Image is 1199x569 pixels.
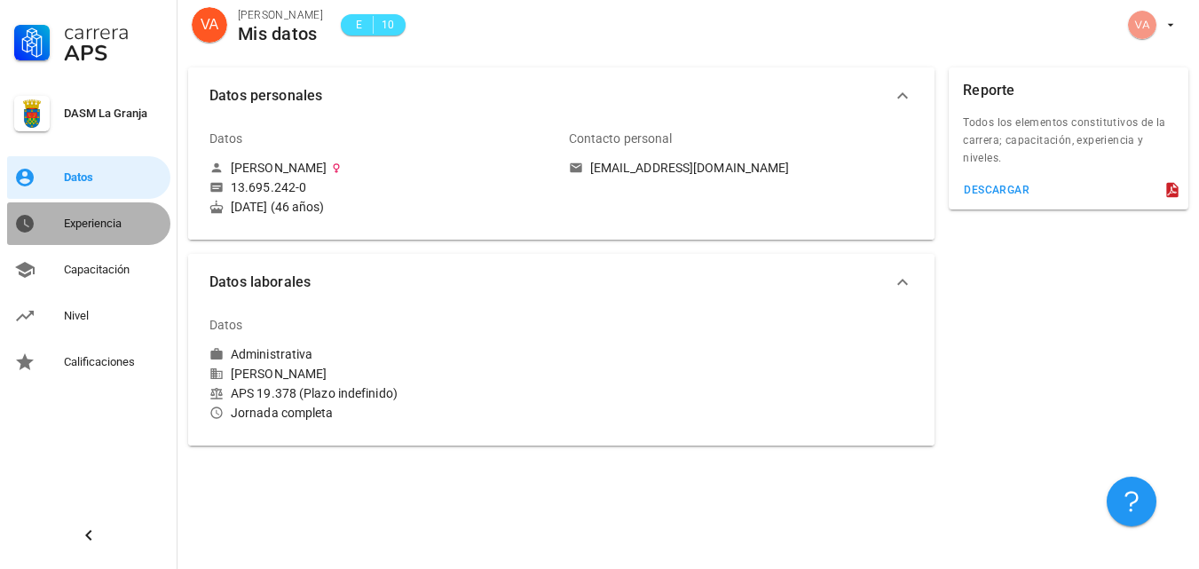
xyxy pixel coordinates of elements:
a: Calificaciones [7,341,170,383]
div: Datos [209,304,243,346]
div: APS [64,43,163,64]
div: avatar [1128,11,1156,39]
div: Experiencia [64,217,163,231]
div: [PERSON_NAME] [238,6,323,24]
div: avatar [192,7,227,43]
div: Carrera [64,21,163,43]
div: [PERSON_NAME] [231,160,327,176]
span: Datos personales [209,83,892,108]
div: Datos [209,117,243,160]
div: Contacto personal [569,117,673,160]
div: descargar [963,184,1029,196]
div: Nivel [64,309,163,323]
div: APS 19.378 (Plazo indefinido) [209,385,555,401]
button: Datos personales [188,67,935,124]
div: Mis datos [238,24,323,43]
div: [PERSON_NAME] [209,366,555,382]
div: Todos los elementos constitutivos de la carrera; capacitación, experiencia y niveles. [949,114,1188,178]
div: Calificaciones [64,355,163,369]
span: 10 [381,16,395,34]
a: Experiencia [7,202,170,245]
div: [EMAIL_ADDRESS][DOMAIN_NAME] [590,160,790,176]
div: 13.695.242-0 [231,179,306,195]
a: Nivel [7,295,170,337]
div: Datos [64,170,163,185]
span: VA [201,7,218,43]
a: [EMAIL_ADDRESS][DOMAIN_NAME] [569,160,914,176]
span: E [351,16,366,34]
div: Capacitación [64,263,163,277]
button: Datos laborales [188,254,935,311]
a: Datos [7,156,170,199]
button: descargar [956,178,1037,202]
span: Datos laborales [209,270,892,295]
div: Reporte [963,67,1014,114]
a: Capacitación [7,249,170,291]
div: [DATE] (46 años) [209,199,555,215]
div: DASM La Granja [64,107,163,121]
div: Administrativa [231,346,312,362]
div: Jornada completa [209,405,555,421]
